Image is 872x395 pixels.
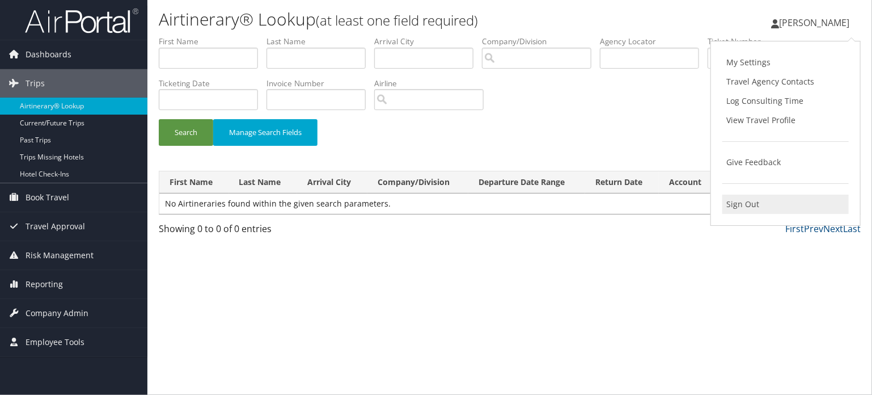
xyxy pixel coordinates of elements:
[159,36,266,47] label: First Name
[374,78,492,89] label: Airline
[600,36,708,47] label: Agency Locator
[482,36,600,47] label: Company/Division
[771,6,861,40] a: [PERSON_NAME]
[722,72,849,91] a: Travel Agency Contacts
[229,171,297,194] th: Last Name: activate to sort column ascending
[26,328,84,356] span: Employee Tools
[26,299,88,327] span: Company Admin
[722,153,849,172] a: Give Feedback
[159,171,229,194] th: First Name: activate to sort column ascending
[843,222,861,235] a: Last
[659,171,717,194] th: Account: activate to sort column ascending
[26,69,45,98] span: Trips
[804,222,823,235] a: Prev
[159,7,627,31] h1: Airtinerary® Lookup
[26,241,94,270] span: Risk Management
[722,91,849,111] a: Log Consulting Time
[266,36,374,47] label: Last Name
[26,40,71,69] span: Dashboards
[159,222,321,241] div: Showing 0 to 0 of 0 entries
[159,119,213,146] button: Search
[722,195,849,214] a: Sign Out
[26,212,85,241] span: Travel Approval
[26,183,69,212] span: Book Travel
[585,171,659,194] th: Return Date: activate to sort column ascending
[708,36,815,47] label: Ticket Number
[213,119,318,146] button: Manage Search Fields
[25,7,138,34] img: airportal-logo.png
[159,78,266,89] label: Ticketing Date
[823,222,843,235] a: Next
[367,171,468,194] th: Company/Division
[266,78,374,89] label: Invoice Number
[785,222,804,235] a: First
[722,111,849,130] a: View Travel Profile
[316,11,478,30] small: (at least one field required)
[159,194,860,214] td: No Airtineraries found within the given search parameters.
[374,36,482,47] label: Arrival City
[779,16,849,29] span: [PERSON_NAME]
[468,171,585,194] th: Departure Date Range: activate to sort column ascending
[26,270,63,299] span: Reporting
[297,171,367,194] th: Arrival City: activate to sort column ascending
[722,53,849,72] a: My Settings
